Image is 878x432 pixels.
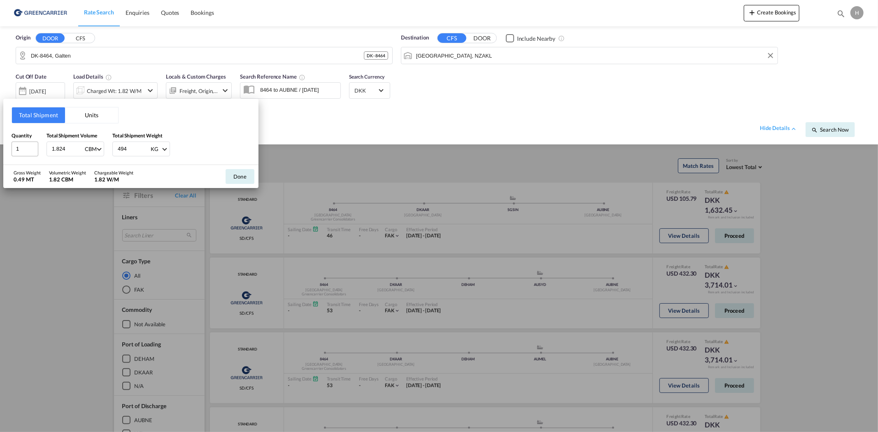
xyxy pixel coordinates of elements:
div: 1.82 W/M [94,176,133,183]
input: Qty [12,142,38,156]
button: Done [226,169,254,184]
input: Enter weight [117,142,150,156]
div: 1.82 CBM [49,176,86,183]
div: KG [151,146,158,152]
input: Enter volume [51,142,84,156]
span: Total Shipment Volume [47,132,97,139]
div: 0.49 MT [14,176,41,183]
div: Gross Weight [14,170,41,176]
span: Quantity [12,132,32,139]
button: Units [65,107,118,123]
button: Total Shipment [12,107,65,123]
div: Chargeable Weight [94,170,133,176]
div: Volumetric Weight [49,170,86,176]
span: Total Shipment Weight [112,132,163,139]
div: CBM [85,146,97,152]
